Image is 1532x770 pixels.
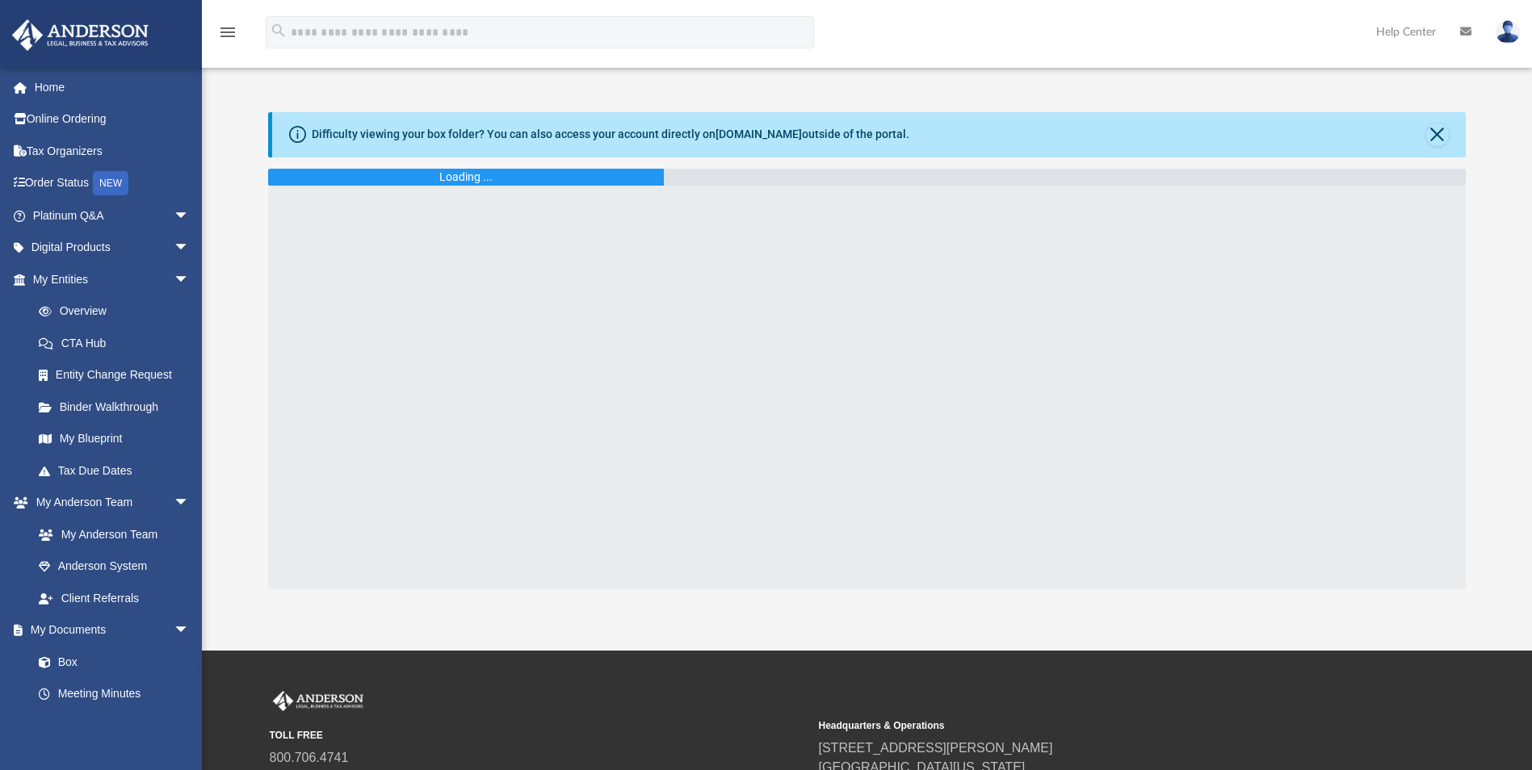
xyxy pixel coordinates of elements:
a: Digital Productsarrow_drop_down [11,232,214,264]
a: My Documentsarrow_drop_down [11,614,206,647]
div: NEW [93,171,128,195]
a: Order StatusNEW [11,167,214,200]
img: Anderson Advisors Platinum Portal [270,691,367,712]
small: Headquarters & Operations [819,718,1357,733]
a: Overview [23,295,214,328]
a: 800.706.4741 [270,751,349,764]
a: menu [218,31,237,42]
a: My Entitiesarrow_drop_down [11,263,214,295]
img: Anderson Advisors Platinum Portal [7,19,153,51]
a: Binder Walkthrough [23,391,214,423]
span: arrow_drop_down [174,263,206,296]
a: [STREET_ADDRESS][PERSON_NAME] [819,741,1053,755]
a: Tax Organizers [11,135,214,167]
a: Box [23,646,198,678]
img: User Pic [1496,20,1520,44]
div: Difficulty viewing your box folder? You can also access your account directly on outside of the p... [312,126,909,143]
a: [DOMAIN_NAME] [716,128,802,140]
a: My Anderson Teamarrow_drop_down [11,487,206,519]
a: CTA Hub [23,327,214,359]
a: Meeting Minutes [23,678,206,710]
a: Home [11,71,214,103]
a: My Blueprint [23,423,206,455]
a: Tax Due Dates [23,454,214,487]
a: Anderson System [23,550,206,583]
span: arrow_drop_down [174,487,206,520]
a: My Anderson Team [23,518,198,550]
a: Forms Library [23,709,198,742]
a: Entity Change Request [23,359,214,391]
a: Online Ordering [11,103,214,136]
small: TOLL FREE [270,728,808,743]
i: search [270,22,288,40]
span: arrow_drop_down [174,614,206,647]
span: arrow_drop_down [174,232,206,265]
a: Client Referrals [23,582,206,614]
a: Platinum Q&Aarrow_drop_down [11,199,214,232]
i: menu [218,23,237,42]
button: Close [1426,123,1449,146]
span: arrow_drop_down [174,199,206,232]
div: Loading ... [439,169,493,186]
